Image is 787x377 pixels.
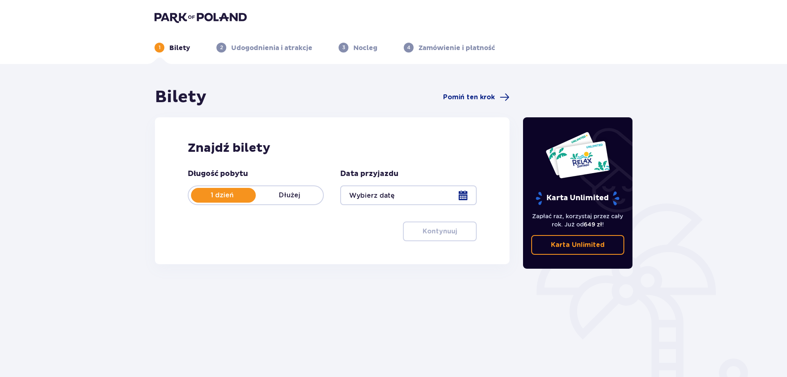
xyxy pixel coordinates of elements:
p: Bilety [169,43,190,53]
span: Pomiń ten krok [443,93,495,102]
h1: Bilety [155,87,207,107]
img: Park of Poland logo [155,11,247,23]
p: Nocleg [353,43,378,53]
div: 3Nocleg [339,43,378,53]
p: 1 [159,44,161,51]
p: 4 [407,44,410,51]
p: 3 [342,44,345,51]
img: Dwie karty całoroczne do Suntago z napisem 'UNLIMITED RELAX', na białym tle z tropikalnymi liśćmi... [545,131,610,179]
div: 1Bilety [155,43,190,53]
p: Karta Unlimited [535,191,620,206]
p: 2 [220,44,223,51]
div: 4Zamówienie i płatność [404,43,495,53]
a: Karta Unlimited [531,235,625,255]
h2: Znajdź bilety [188,140,477,156]
span: 649 zł [584,221,602,228]
p: Długość pobytu [188,169,248,179]
p: Zamówienie i płatność [419,43,495,53]
p: Karta Unlimited [551,240,605,249]
p: Zapłać raz, korzystaj przez cały rok. Już od ! [531,212,625,228]
p: Kontynuuj [423,227,457,236]
p: Data przyjazdu [340,169,398,179]
button: Kontynuuj [403,222,477,241]
p: Udogodnienia i atrakcje [231,43,312,53]
p: Dłużej [256,191,323,200]
a: Pomiń ten krok [443,92,510,102]
p: 1 dzień [189,191,256,200]
div: 2Udogodnienia i atrakcje [216,43,312,53]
